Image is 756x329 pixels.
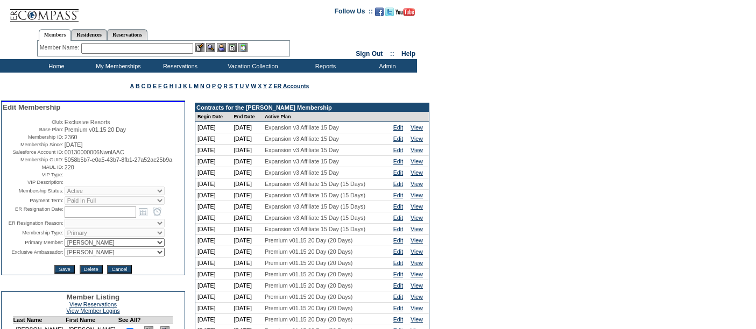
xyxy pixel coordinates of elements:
td: VIP Description: [3,179,63,185]
a: Edit [393,181,403,187]
a: Y [263,83,267,89]
span: Premium v01.15 20 Day (20 Days) [265,316,352,323]
td: [DATE] [231,314,263,325]
td: [DATE] [231,156,263,167]
td: My Memberships [86,59,148,73]
span: Premium v01.15 20 Day (20 Days) [265,282,352,289]
span: 2360 [65,134,77,140]
span: Premium v01.15 20 Day (20 Days) [265,305,352,311]
a: View [411,158,423,164]
td: [DATE] [195,178,231,190]
td: [DATE] [195,212,231,224]
a: Edit [393,147,403,153]
a: View [411,181,423,187]
td: End Date [231,112,263,122]
a: Sign Out [356,50,383,58]
input: Delete [80,265,103,274]
a: Edit [393,248,403,255]
td: Reports [293,59,355,73]
a: D [147,83,151,89]
a: V [245,83,249,89]
a: ER Accounts [273,83,309,89]
a: View [411,147,423,153]
td: Exclusive Ambassador: [3,248,63,256]
span: Expansion v3 Affiliate 15 Day (15 Days) [265,226,365,232]
a: View [411,169,423,176]
td: Follow Us :: [335,6,373,19]
div: Member Name: [40,43,81,52]
td: [DATE] [195,122,231,133]
td: First Name [66,317,118,324]
a: View [411,248,423,255]
span: Expansion v3 Affiliate 15 Day [265,158,339,164]
td: [DATE] [195,235,231,246]
a: H [169,83,174,89]
span: Expansion v3 Affiliate 15 Day (15 Days) [265,214,365,221]
a: B [136,83,140,89]
td: [DATE] [195,246,231,258]
span: Premium v01.15 20 Day (20 Days) [265,294,352,300]
a: View [411,226,423,232]
td: [DATE] [195,133,231,145]
a: View [411,305,423,311]
td: [DATE] [231,212,263,224]
a: Subscribe to our YouTube Channel [395,11,415,17]
a: Follow us on Twitter [385,11,394,17]
td: Club: [3,119,63,125]
img: Reservations [228,43,237,52]
img: View [206,43,215,52]
a: Edit [393,282,403,289]
a: View [411,203,423,210]
td: [DATE] [195,258,231,269]
img: Follow us on Twitter [385,8,394,16]
td: [DATE] [195,190,231,201]
a: View [411,260,423,266]
td: Begin Date [195,112,231,122]
span: Premium v01.15 20 Day (20 Days) [265,248,352,255]
span: Premium v01.15 20 Day [65,126,126,133]
a: View [411,316,423,323]
a: E [153,83,157,89]
span: 220 [65,164,74,170]
a: View Member Logins [66,307,119,314]
td: Membership Status: [3,187,63,195]
td: Primary Member: [3,238,63,247]
a: Open the time view popup. [151,206,163,218]
span: Expansion v3 Affiliate 15 Day (15 Days) [265,203,365,210]
a: U [239,83,244,89]
td: [DATE] [231,258,263,269]
td: Last Name [13,317,66,324]
td: Salesforce Account ID: [3,149,63,155]
td: Contracts for the [PERSON_NAME] Membership [195,103,429,112]
span: Exclusive Resorts [65,119,110,125]
td: [DATE] [231,269,263,280]
td: [DATE] [231,303,263,314]
a: Reservations [107,29,147,40]
td: Vacation Collection [210,59,293,73]
a: Edit [393,214,403,221]
td: See All? [118,317,141,324]
span: Expansion v3 Affiliate 15 Day [265,147,339,153]
a: Edit [393,271,403,277]
a: View [411,282,423,289]
a: Edit [393,226,403,232]
td: [DATE] [195,224,231,235]
td: Membership Since: [3,141,63,148]
td: [DATE] [231,224,263,235]
td: VIP Type: [3,171,63,178]
span: Member Listing [67,293,120,301]
a: Edit [393,203,403,210]
img: Subscribe to our YouTube Channel [395,8,415,16]
span: Premium v01.15 20 Day (20 Days) [265,271,352,277]
span: [DATE] [65,141,83,148]
td: Active Plan [263,112,391,122]
a: Open the calendar popup. [137,206,149,218]
a: J [178,83,181,89]
td: [DATE] [231,133,263,145]
span: Edit Membership [3,103,60,111]
a: Edit [393,305,403,311]
td: ER Resignation Date: [3,206,63,218]
a: View [411,214,423,221]
a: View [411,294,423,300]
td: Reservations [148,59,210,73]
